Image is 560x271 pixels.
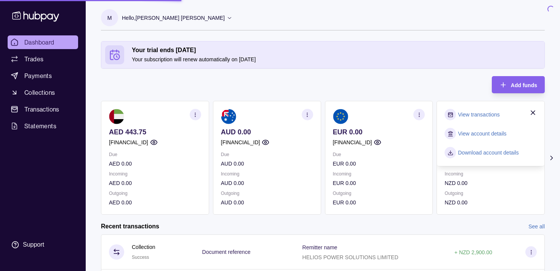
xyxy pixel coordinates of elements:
[109,109,124,124] img: ae
[333,179,425,187] p: EUR 0.00
[454,249,492,255] p: + NZD 2,900.00
[333,159,425,168] p: EUR 0.00
[109,198,201,207] p: AED 0.00
[221,170,313,178] p: Incoming
[8,102,78,116] a: Transactions
[24,121,56,131] span: Statements
[458,110,499,119] a: View transactions
[132,46,541,54] h2: Your trial ends [DATE]
[221,159,313,168] p: AUD 0.00
[109,159,201,168] p: AED 0.00
[445,198,537,207] p: NZD 0.00
[511,82,537,88] span: Add funds
[132,55,541,64] p: Your subscription will renew automatically on [DATE]
[8,35,78,49] a: Dashboard
[101,222,159,231] h2: Recent transactions
[221,189,313,198] p: Outgoing
[109,170,201,178] p: Incoming
[528,222,545,231] a: See all
[8,52,78,66] a: Trades
[23,241,44,249] div: Support
[109,179,201,187] p: AED 0.00
[445,179,537,187] p: NZD 0.00
[333,189,425,198] p: Outgoing
[24,88,55,97] span: Collections
[202,249,251,255] p: Document reference
[221,109,236,124] img: au
[8,119,78,133] a: Statements
[122,14,225,22] p: Hello, [PERSON_NAME] [PERSON_NAME]
[132,243,155,251] p: Collection
[109,189,201,198] p: Outgoing
[8,69,78,83] a: Payments
[333,150,425,159] p: Due
[8,237,78,253] a: Support
[24,71,52,80] span: Payments
[333,170,425,178] p: Incoming
[8,86,78,99] a: Collections
[109,138,148,147] p: [FINANCIAL_ID]
[221,150,313,159] p: Due
[302,254,398,260] p: HELIOS POWER SOLUTIONS LIMITED
[445,170,537,178] p: Incoming
[24,54,43,64] span: Trades
[458,148,519,157] a: Download account details
[492,76,545,93] button: Add funds
[24,38,54,47] span: Dashboard
[333,128,425,136] p: EUR 0.00
[458,129,506,138] a: View account details
[445,189,537,198] p: Outgoing
[333,198,425,207] p: EUR 0.00
[221,128,313,136] p: AUD 0.00
[221,179,313,187] p: AUD 0.00
[24,105,59,114] span: Transactions
[109,128,201,136] p: AED 443.75
[221,198,313,207] p: AUD 0.00
[107,14,112,22] p: M
[302,244,338,250] p: Remitter name
[109,150,201,159] p: Due
[132,255,149,260] span: Success
[221,138,260,147] p: [FINANCIAL_ID]
[333,138,372,147] p: [FINANCIAL_ID]
[333,109,348,124] img: eu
